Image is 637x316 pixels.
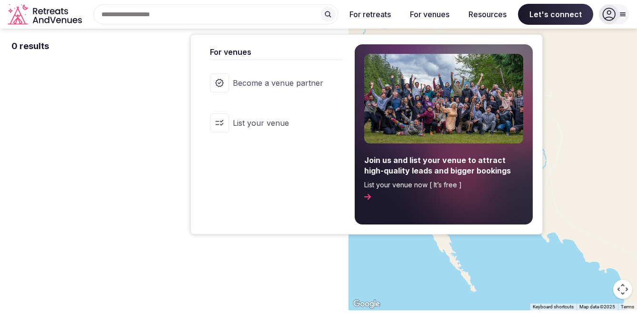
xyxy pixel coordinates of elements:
[533,304,574,310] button: Keyboard shortcuts
[364,155,523,176] span: Join us and list your venue to attract high-quality leads and bigger bookings
[200,104,343,142] a: List your venue
[11,40,49,52] div: 0 results
[200,64,343,102] a: Become a venue partner
[8,4,84,25] svg: Retreats and Venues company logo
[461,4,514,25] button: Resources
[355,44,533,224] a: Join us and list your venue to attract high-quality leads and bigger bookingsList your venue now ...
[233,118,323,128] span: List your venue
[613,280,632,299] button: Map camera controls
[233,78,323,88] span: Become a venue partner
[621,304,634,309] a: Terms
[351,298,382,310] img: Google
[342,4,398,25] button: For retreats
[364,180,523,190] span: List your venue now [ It’s free ]
[518,4,593,25] span: Let's connect
[8,4,84,25] a: Visit the homepage
[351,298,382,310] a: Open this area in Google Maps (opens a new window)
[210,46,343,58] span: For venues
[402,4,457,25] button: For venues
[579,304,615,309] span: Map data ©2025
[364,54,523,143] img: For venues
